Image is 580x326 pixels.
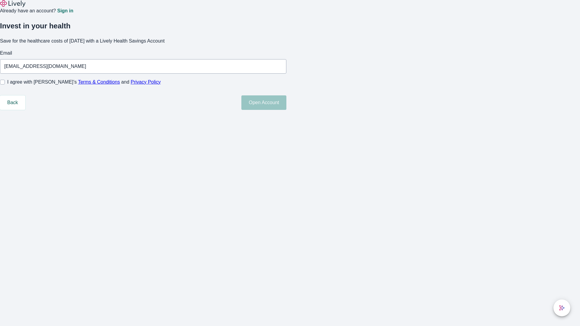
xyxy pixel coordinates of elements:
a: Privacy Policy [131,79,161,85]
svg: Lively AI Assistant [559,305,565,311]
span: I agree with [PERSON_NAME]’s and [7,78,161,86]
a: Sign in [57,8,73,13]
a: Terms & Conditions [78,79,120,85]
button: chat [553,299,570,316]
